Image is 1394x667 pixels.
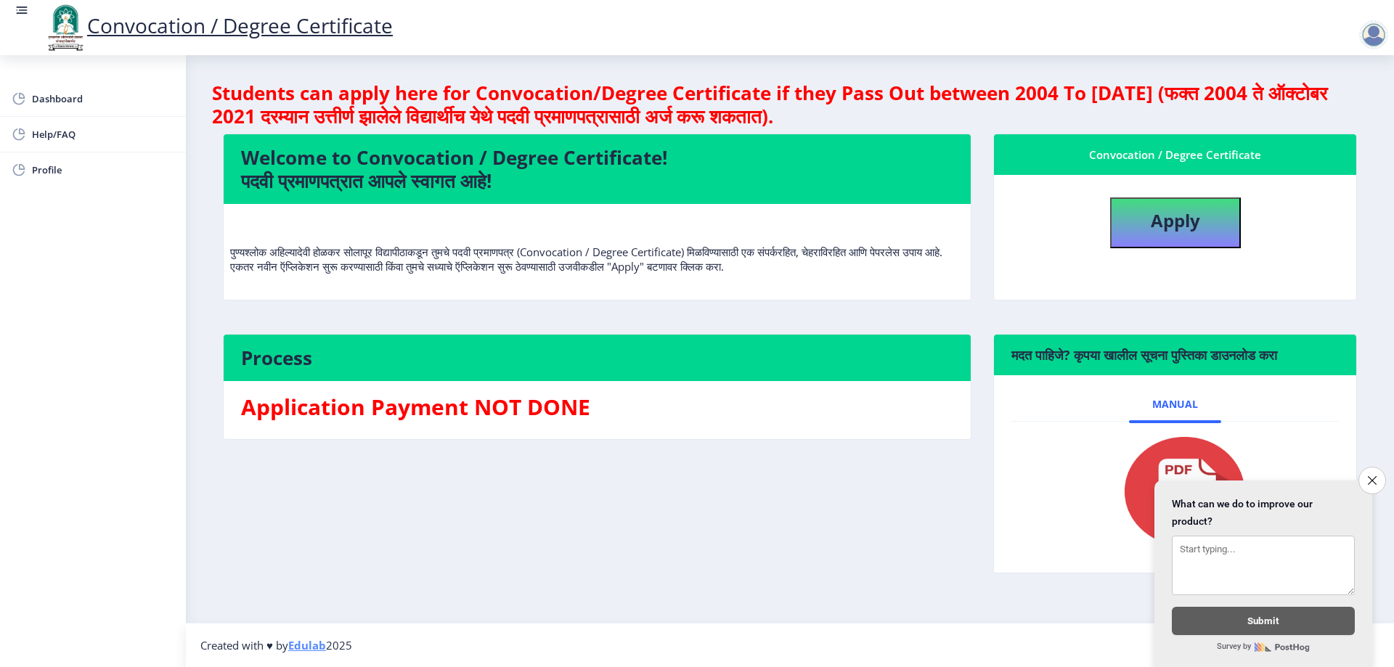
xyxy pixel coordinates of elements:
b: Apply [1151,208,1200,232]
button: Apply [1110,197,1241,248]
h4: Welcome to Convocation / Degree Certificate! पदवी प्रमाणपत्रात आपले स्वागत आहे! [241,146,953,192]
span: Help/FAQ [32,126,174,143]
span: Manual [1152,398,1198,410]
span: Dashboard [32,90,174,107]
a: Manual [1129,387,1221,422]
span: Profile [32,161,174,179]
p: पुण्यश्लोक अहिल्यादेवी होळकर सोलापूर विद्यापीठाकडून तुमचे पदवी प्रमाणपत्र (Convocation / Degree C... [230,216,964,274]
h4: Students can apply here for Convocation/Degree Certificate if they Pass Out between 2004 To [DATE... [212,81,1368,128]
a: Convocation / Degree Certificate [44,12,393,39]
h3: Application Payment NOT DONE [241,393,953,422]
h6: मदत पाहिजे? कृपया खालील सूचना पुस्तिका डाउनलोड करा [1011,346,1339,364]
div: Convocation / Degree Certificate [1011,146,1339,163]
img: pdf.png [1103,433,1248,549]
h4: Process [241,346,953,369]
img: logo [44,3,87,52]
span: Created with ♥ by 2025 [200,638,352,652]
a: Edulab [288,638,326,652]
